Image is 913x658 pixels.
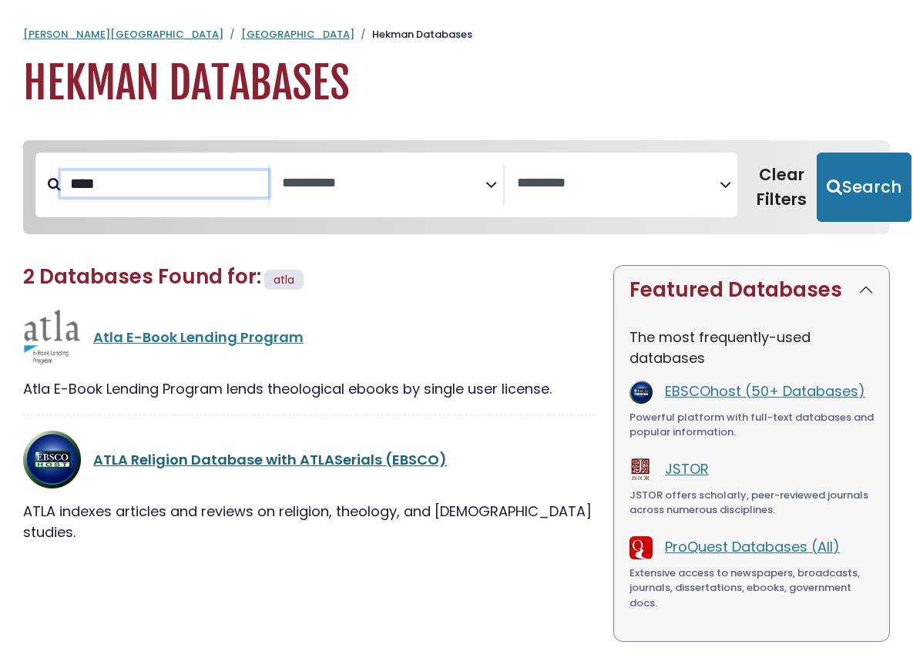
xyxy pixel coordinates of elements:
h1: Hekman Databases [23,58,890,109]
span: atla [274,272,294,287]
button: Submit for Search Results [817,153,911,222]
div: JSTOR offers scholarly, peer-reviewed journals across numerous disciplines. [629,488,874,518]
textarea: Search [517,176,720,192]
nav: breadcrumb [23,27,890,42]
div: Atla E-Book Lending Program lends theological ebooks by single user license. [23,378,595,399]
a: Atla E-Book Lending Program [93,327,304,347]
a: JSTOR [665,459,709,478]
textarea: Search [282,176,485,192]
button: Clear Filters [747,153,817,222]
div: Powerful platform with full-text databases and popular information. [629,410,874,440]
div: Extensive access to newspapers, broadcasts, journals, dissertations, ebooks, government docs. [629,566,874,611]
a: [PERSON_NAME][GEOGRAPHIC_DATA] [23,27,223,42]
input: Search database by title or keyword [61,171,268,196]
a: [GEOGRAPHIC_DATA] [241,27,354,42]
div: ATLA indexes articles and reviews on religion, theology, and [DEMOGRAPHIC_DATA] studies. [23,501,595,542]
p: The most frequently-used databases [629,327,874,368]
a: ProQuest Databases (All) [665,537,840,556]
li: Hekman Databases [354,27,472,42]
span: 2 Databases Found for: [23,263,261,290]
a: EBSCOhost (50+ Databases) [665,381,865,401]
button: Featured Databases [614,266,889,314]
nav: Search filters [23,140,890,234]
a: ATLA Religion Database with ATLASerials (EBSCO) [93,450,447,469]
